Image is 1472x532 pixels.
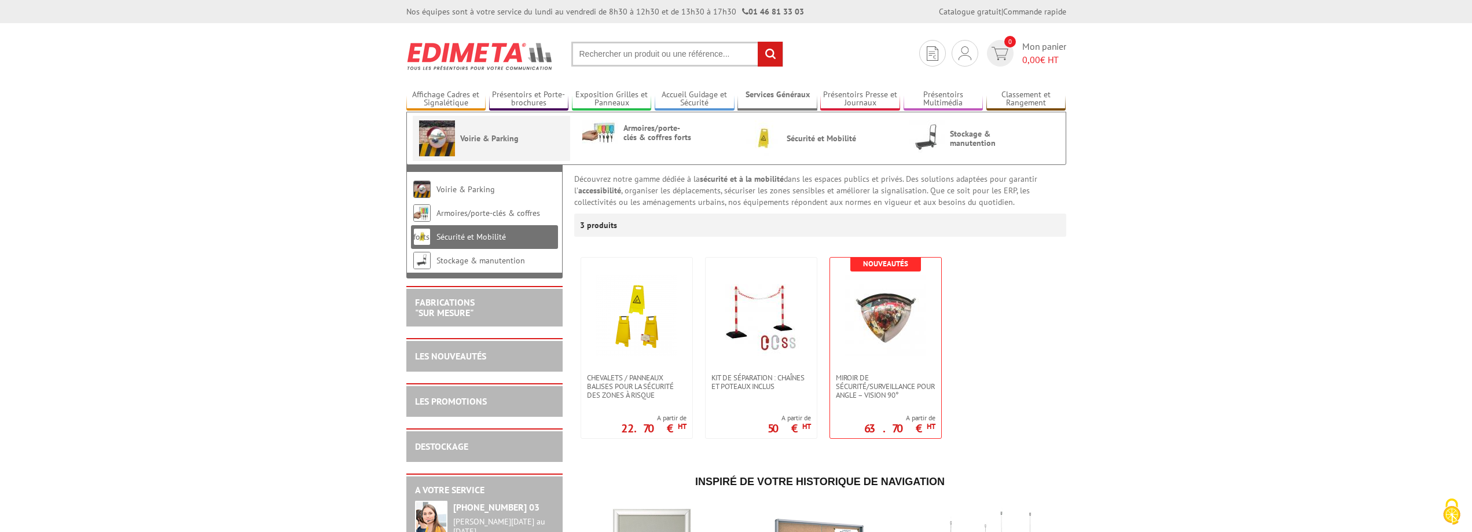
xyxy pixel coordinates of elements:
[1003,6,1066,17] a: Commande rapide
[959,46,971,60] img: devis rapide
[489,90,569,109] a: Présentoirs et Porte-brochures
[864,425,935,432] p: 63.70 €
[621,413,687,423] span: A partir de
[706,373,817,391] a: Kit de séparation : chaînes et poteaux inclus
[436,255,525,266] a: Stockage & manutention
[419,120,564,156] a: Voirie & Parking
[927,46,938,61] img: devis rapide
[655,90,735,109] a: Accueil Guidage et Sécurité
[737,90,817,109] a: Services Généraux
[927,421,935,431] sup: HT
[758,42,783,67] input: rechercher
[406,6,804,17] div: Nos équipes sont à votre service du lundi au vendredi de 8h30 à 12h30 et de 13h30 à 17h30
[574,152,1066,167] h1: - Sécurité et Mobilité
[678,421,687,431] sup: HT
[415,485,554,496] h2: A votre service
[836,373,935,399] span: Miroir de sécurité/surveillance pour angle – Vision 90°
[413,208,540,242] a: Armoires/porte-clés & coffres forts
[787,134,856,143] span: Sécurité et Mobilité
[863,259,908,269] b: Nouveautés
[571,42,783,67] input: Rechercher un produit ou une référence...
[436,232,506,242] a: Sécurité et Mobilité
[578,185,621,196] strong: accessibilité
[413,181,431,198] img: Voirie & Parking
[992,47,1008,60] img: devis rapide
[864,413,935,423] span: A partir de
[939,6,1001,17] a: Catalogue gratuit
[406,35,554,78] img: Edimeta
[721,275,802,356] img: Kit de séparation : chaînes et poteaux inclus
[820,90,900,109] a: Présentoirs Presse et Journaux
[406,90,486,109] a: Affichage Cadres et Signalétique
[1437,497,1466,526] img: Cookies (fenêtre modale)
[436,184,495,195] a: Voirie & Parking
[746,120,781,156] img: Sécurité et Mobilité
[1022,53,1066,67] span: € HT
[415,441,468,452] a: DESTOCKAGE
[413,252,431,269] img: Stockage & manutention
[742,6,804,17] strong: 01 46 81 33 03
[453,501,539,513] strong: [PHONE_NUMBER] 03
[802,421,811,431] sup: HT
[695,476,945,487] span: Inspiré de votre historique de navigation
[621,425,687,432] p: 22.70 €
[415,350,486,362] a: LES NOUVEAUTÉS
[1022,54,1040,65] span: 0,00
[746,120,890,156] a: Sécurité et Mobilité
[986,90,1066,109] a: Classement et Rangement
[415,395,487,407] a: LES PROMOTIONS
[580,214,623,237] p: 3 produits
[460,134,530,143] span: Voirie & Parking
[415,296,475,318] a: FABRICATIONS"Sur Mesure"
[572,90,652,109] a: Exposition Grilles et Panneaux
[939,6,1066,17] div: |
[1431,493,1472,532] button: Cookies (fenêtre modale)
[596,275,677,356] img: Chevalets / panneaux balises pour la sécurité des zones à risque
[904,90,983,109] a: Présentoirs Multimédia
[413,204,431,222] img: Armoires/porte-clés & coffres forts
[587,373,687,399] span: Chevalets / panneaux balises pour la sécurité des zones à risque
[845,275,926,356] img: Miroir de sécurité/surveillance pour angle – Vision 90°
[909,120,945,156] img: Stockage & manutention
[419,120,455,156] img: Voirie & Parking
[830,373,941,399] a: Miroir de sécurité/surveillance pour angle – Vision 90°
[1022,40,1066,67] span: Mon panier
[582,120,618,144] img: Armoires/porte-clés & coffres forts
[700,174,784,184] strong: sécurité et à la mobilité
[909,120,1053,156] a: Stockage & manutention
[574,173,1066,208] p: Découvrez notre gamme dédiée à la dans les espaces publics et privés. Des solutions adaptées pour...
[1004,36,1016,47] span: 0
[768,413,811,423] span: A partir de
[581,373,692,399] a: Chevalets / panneaux balises pour la sécurité des zones à risque
[623,123,693,142] span: Armoires/porte-clés & coffres forts
[768,425,811,432] p: 50 €
[582,120,727,144] a: Armoires/porte-clés & coffres forts
[950,129,1019,148] span: Stockage & manutention
[984,40,1066,67] a: devis rapide 0 Mon panier 0,00€ HT
[711,373,811,391] span: Kit de séparation : chaînes et poteaux inclus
